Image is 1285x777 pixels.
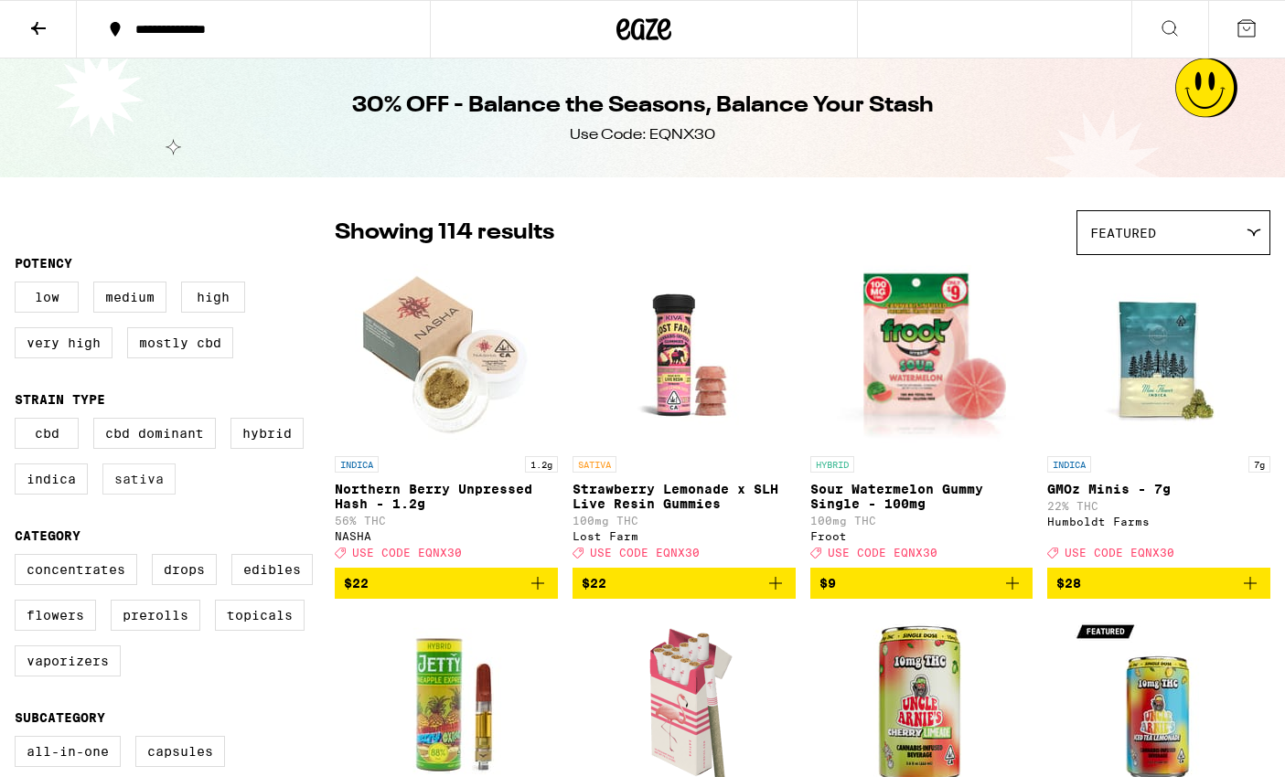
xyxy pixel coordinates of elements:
p: GMOz Minis - 7g [1047,482,1270,496]
label: Flowers [15,600,96,631]
p: INDICA [335,456,379,473]
img: NASHA - Northern Berry Unpressed Hash - 1.2g [355,264,538,447]
label: Very High [15,327,112,358]
label: CBD [15,418,79,449]
div: Use Code: EQNX30 [570,125,715,145]
label: Vaporizers [15,645,121,676]
p: Sour Watermelon Gummy Single - 100mg [810,482,1033,511]
p: Northern Berry Unpressed Hash - 1.2g [335,482,558,511]
legend: Category [15,528,80,543]
span: USE CODE EQNX30 [828,547,937,559]
div: Humboldt Farms [1047,516,1270,527]
span: Hi. Need any help? [11,13,132,27]
h1: 30% OFF - Balance the Seasons, Balance Your Stash [352,90,934,122]
div: Lost Farm [573,530,796,542]
label: Medium [93,282,166,313]
button: Add to bag [810,568,1033,599]
div: NASHA [335,530,558,542]
img: Humboldt Farms - GMOz Minis - 7g [1067,264,1250,447]
p: 7g [1248,456,1270,473]
p: SATIVA [573,456,616,473]
p: 100mg THC [810,515,1033,527]
label: Concentrates [15,554,137,585]
button: Add to bag [573,568,796,599]
label: Edibles [231,554,313,585]
a: Open page for Northern Berry Unpressed Hash - 1.2g from NASHA [335,264,558,568]
button: Add to bag [1047,568,1270,599]
span: Featured [1090,226,1156,240]
p: Showing 114 results [335,218,554,249]
label: Topicals [215,600,305,631]
p: 22% THC [1047,500,1270,512]
p: INDICA [1047,456,1091,473]
span: $28 [1056,576,1081,591]
legend: Potency [15,256,72,271]
legend: Subcategory [15,710,105,725]
label: Capsules [135,736,225,767]
p: Strawberry Lemonade x SLH Live Resin Gummies [573,482,796,511]
span: $22 [344,576,369,591]
a: Open page for Sour Watermelon Gummy Single - 100mg from Froot [810,264,1033,568]
div: Froot [810,530,1033,542]
label: Hybrid [230,418,304,449]
span: $9 [819,576,836,591]
label: CBD Dominant [93,418,216,449]
p: 1.2g [525,456,558,473]
label: All-In-One [15,736,121,767]
span: $22 [582,576,606,591]
label: Indica [15,463,88,495]
label: Prerolls [111,600,200,631]
span: USE CODE EQNX30 [590,547,700,559]
span: USE CODE EQNX30 [352,547,462,559]
legend: Strain Type [15,392,105,407]
label: Mostly CBD [127,327,233,358]
label: Sativa [102,463,176,495]
img: Lost Farm - Strawberry Lemonade x SLH Live Resin Gummies [593,264,776,447]
span: USE CODE EQNX30 [1065,547,1174,559]
label: Low [15,282,79,313]
button: Add to bag [335,568,558,599]
label: Drops [152,554,217,585]
img: Froot - Sour Watermelon Gummy Single - 100mg [810,264,1033,447]
p: 100mg THC [573,515,796,527]
p: HYBRID [810,456,854,473]
a: Open page for Strawberry Lemonade x SLH Live Resin Gummies from Lost Farm [573,264,796,568]
a: Open page for GMOz Minis - 7g from Humboldt Farms [1047,264,1270,568]
p: 56% THC [335,515,558,527]
label: High [181,282,245,313]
